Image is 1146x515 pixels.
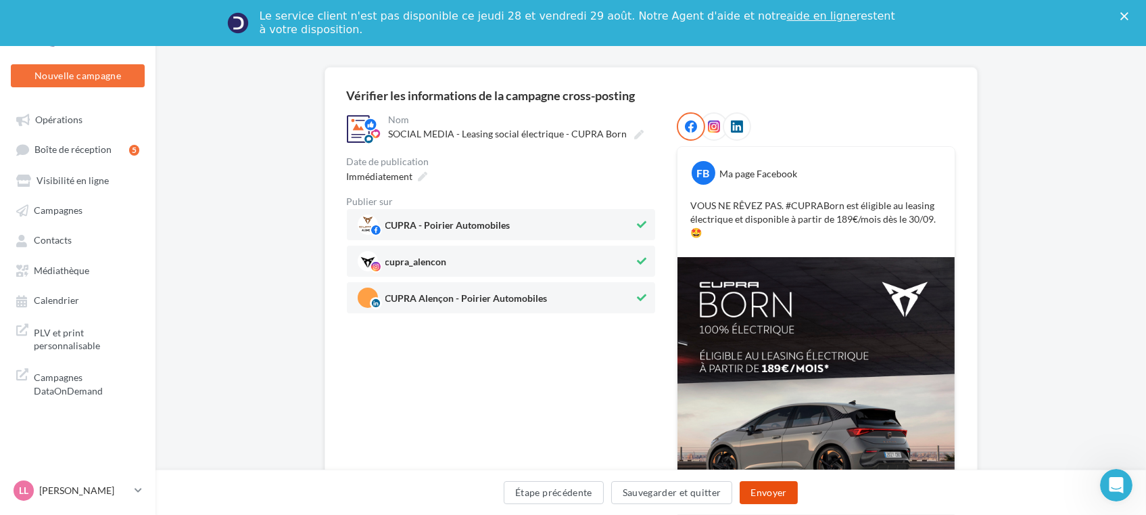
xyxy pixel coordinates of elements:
[1100,469,1132,501] iframe: Intercom live chat
[8,227,147,252] a: Contacts
[504,481,604,504] button: Étape précédente
[347,157,655,166] div: Date de publication
[389,128,627,139] span: SOCIAL MEDIA - Leasing social électrique - CUPRA Born
[227,12,249,34] img: Profile image for Service-Client
[347,197,655,206] div: Publier sur
[34,235,72,246] span: Contacts
[385,257,447,272] span: cupra_alencon
[129,145,139,156] div: 5
[8,168,147,192] a: Visibilité en ligne
[19,484,28,497] span: LL
[37,175,109,186] span: Visibilité en ligne
[34,144,112,156] span: Boîte de réception
[35,114,82,125] span: Opérations
[347,171,413,182] span: Immédiatement
[740,481,797,504] button: Envoyer
[692,161,715,185] div: FB
[34,204,82,216] span: Campagnes
[34,323,139,353] span: PLV et print personnalisable
[39,484,129,497] p: [PERSON_NAME]
[8,258,147,282] a: Médiathèque
[385,221,510,236] span: CUPRA - Poirier Automobiles
[8,137,147,162] a: Boîte de réception5
[8,363,147,403] a: Campagnes DataOnDemand
[786,9,856,22] a: aide en ligne
[11,478,145,503] a: LL [PERSON_NAME]
[720,167,798,181] div: Ma page Facebook
[8,318,147,358] a: PLV et print personnalisable
[1120,12,1134,20] div: Fermer
[8,107,147,131] a: Opérations
[385,294,548,309] span: CUPRA Alençon - Poirier Automobiles
[34,295,79,307] span: Calendrier
[691,199,941,240] p: VOUS NE RÊVEZ PAS. #CUPRABorn est éligible au leasing électrique et disponible à partir de 189€/m...
[389,115,652,125] div: Nom
[8,288,147,312] a: Calendrier
[260,9,898,37] div: Le service client n'est pas disponible ce jeudi 28 et vendredi 29 août. Notre Agent d'aide et not...
[11,64,145,87] button: Nouvelle campagne
[34,368,139,397] span: Campagnes DataOnDemand
[611,481,733,504] button: Sauvegarder et quitter
[34,265,89,276] span: Médiathèque
[8,198,147,222] a: Campagnes
[347,89,636,102] div: Vérifier les informations de la campagne cross-posting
